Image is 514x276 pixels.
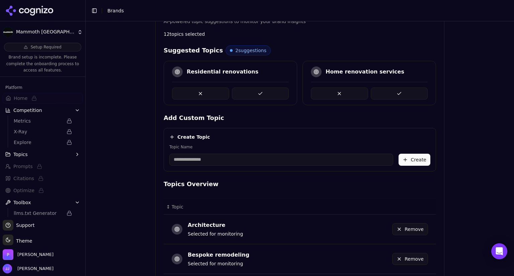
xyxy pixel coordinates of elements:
button: Toolbox [3,197,83,208]
button: Create [399,154,430,166]
label: Topic Name [169,144,393,150]
button: Open user button [3,264,54,273]
img: Jen Jones [3,264,12,273]
span: Prompts [13,163,33,170]
span: Optimize [13,187,34,194]
span: Setup Required [30,44,61,50]
span: Theme [13,238,32,244]
div: Platform [3,82,83,93]
img: Perrill [3,249,13,260]
span: llms.txt Generator [14,210,63,217]
span: 2 suggestions [235,47,266,54]
span: X-Ray [14,128,63,135]
p: AI-powered topic suggestions to monitor your brand insights [164,18,436,25]
span: Toolbox [13,199,31,206]
button: Competition [3,105,83,116]
span: Mammoth [GEOGRAPHIC_DATA] [16,29,75,35]
div: Open Intercom Messenger [491,243,507,259]
button: Remove [392,253,428,265]
div: Selected for monitoring [188,231,243,237]
h4: Create Topic [177,134,210,140]
span: Topic [172,203,183,210]
img: Mammoth NY [3,27,13,37]
button: Remove [392,223,428,235]
div: Architecture [188,221,243,229]
div: Residential renovations [187,68,258,76]
span: Explore [14,139,63,146]
span: Topics [13,151,28,158]
span: Home [14,95,27,102]
div: Selected for monitoring [188,260,249,267]
th: Topic [164,199,342,215]
span: Brands [107,8,124,13]
h4: Add Custom Topic [164,113,436,123]
h4: Topics Overview [164,179,436,189]
div: ↕Topic [166,203,339,210]
span: Citations [13,175,34,182]
nav: breadcrumb [107,7,124,14]
span: [PERSON_NAME] [15,266,54,272]
span: Competition [13,107,42,114]
div: Home renovation services [326,68,404,76]
button: Topics [3,149,83,160]
h4: Suggested Topics [164,46,223,55]
span: Perrill [17,252,54,258]
span: Metrics [14,118,63,124]
div: Bespoke remodeling [188,251,249,259]
p: Brand setup is incomplete. Please complete the onboarding process to access all features. [4,54,81,74]
span: 12 topics selected [164,31,205,37]
span: Support [13,222,34,229]
button: Open organization switcher [3,249,54,260]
